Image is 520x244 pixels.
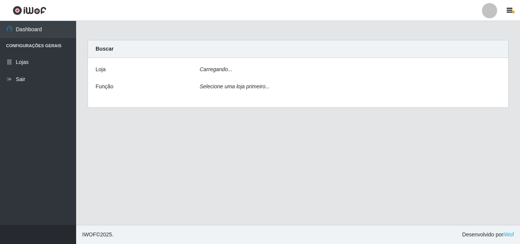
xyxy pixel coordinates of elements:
[13,6,46,15] img: CoreUI Logo
[462,231,514,239] span: Desenvolvido por
[503,231,514,238] a: iWof
[82,231,113,239] span: © 2025 .
[96,83,113,91] label: Função
[96,46,113,52] strong: Buscar
[82,231,96,238] span: IWOF
[200,83,270,89] i: Selecione uma loja primeiro...
[200,66,233,72] i: Carregando...
[96,65,105,73] label: Loja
